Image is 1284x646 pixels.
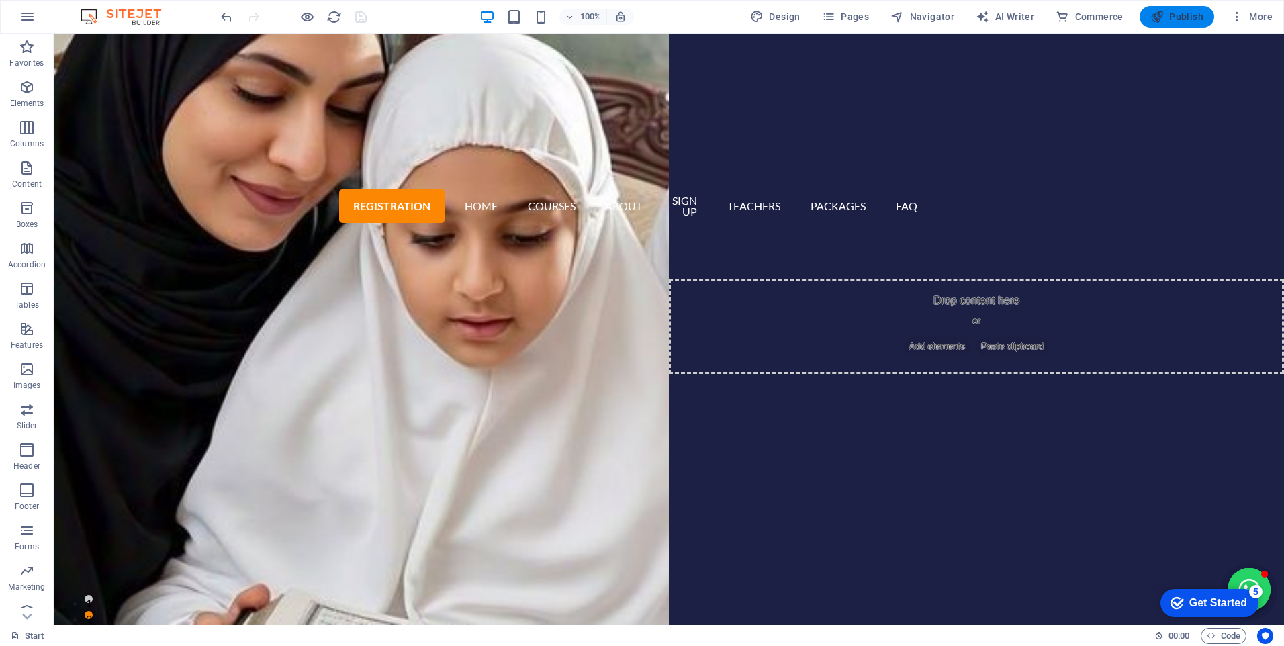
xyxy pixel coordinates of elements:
[1257,628,1273,644] button: Usercentrics
[1150,10,1203,24] span: Publish
[15,541,39,552] p: Forms
[885,6,960,28] button: Navigator
[13,461,40,471] p: Header
[822,10,869,24] span: Pages
[15,501,39,512] p: Footer
[13,380,41,391] p: Images
[580,9,601,25] h6: 100%
[817,6,874,28] button: Pages
[326,9,342,25] i: Reload page
[1168,628,1189,644] span: 00 00
[40,15,97,27] div: Get Started
[745,6,806,28] button: Design
[559,9,607,25] button: 100%
[218,9,234,25] button: undo
[219,9,234,25] i: Undo: Change menu items (Ctrl+Z)
[1230,10,1273,24] span: More
[8,259,46,270] p: Accordion
[1178,631,1180,641] span: :
[31,578,39,586] button: 2
[17,420,38,431] p: Slider
[1140,6,1214,28] button: Publish
[31,561,39,569] button: 1
[15,299,39,310] p: Tables
[1050,6,1129,28] button: Commerce
[326,9,342,25] button: reload
[11,340,43,351] p: Features
[10,138,44,149] p: Columns
[1225,6,1278,28] button: More
[750,10,800,24] span: Design
[9,58,44,68] p: Favorites
[1207,628,1240,644] span: Code
[77,9,178,25] img: Editor Logo
[1056,10,1123,24] span: Commerce
[8,582,45,592] p: Marketing
[614,11,627,23] i: On resize automatically adjust zoom level to fit chosen device.
[1174,535,1217,578] button: Open chat window
[11,628,44,644] a: Click to cancel selection. Double-click to open Pages
[970,6,1040,28] button: AI Writer
[1201,628,1246,644] button: Code
[299,9,315,25] button: Click here to leave preview mode and continue editing
[976,10,1034,24] span: AI Writer
[16,219,38,230] p: Boxes
[99,3,113,16] div: 5
[1154,628,1190,644] h6: Session time
[12,179,42,189] p: Content
[745,6,806,28] div: Design (Ctrl+Alt+Y)
[11,7,109,35] div: Get Started 5 items remaining, 0% complete
[890,10,954,24] span: Navigator
[10,98,44,109] p: Elements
